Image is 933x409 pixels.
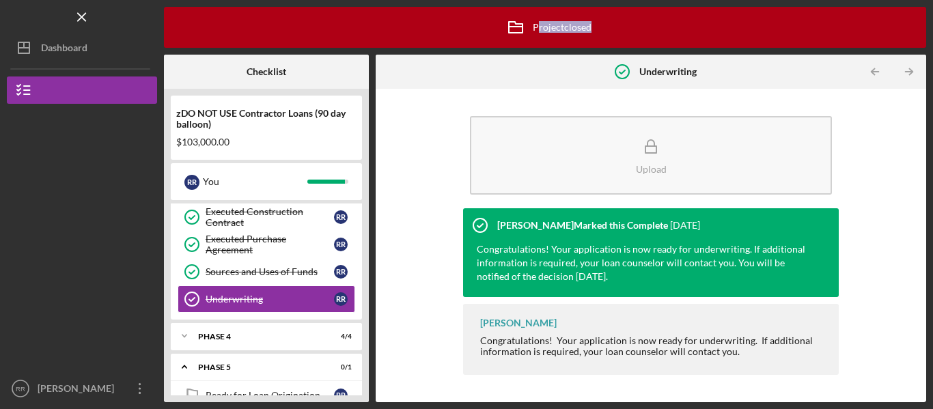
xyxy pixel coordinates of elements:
div: Underwriting [206,294,334,305]
div: Ready for Loan Origination [206,390,334,401]
div: Phase 4 [198,333,318,341]
b: Checklist [247,66,286,77]
a: Executed Construction ContractRR [178,203,355,231]
div: R R [184,175,199,190]
div: Congratulations! Your application is now ready for underwriting. If additional information is req... [463,242,825,297]
div: [PERSON_NAME] [480,318,557,328]
a: Executed Purchase AgreementRR [178,231,355,258]
div: R R [334,265,348,279]
div: Congratulations! Your application is now ready for underwriting. If additional information is req... [480,335,825,379]
time: 2022-05-06 21:47 [670,220,700,231]
button: Dashboard [7,34,157,61]
div: R R [334,238,348,251]
div: $103,000.00 [176,137,357,147]
div: Phase 5 [198,363,318,371]
button: Upload [470,116,832,195]
b: Underwriting [639,66,697,77]
div: zDO NOT USE Contractor Loans (90 day balloon) [176,108,357,130]
a: UnderwritingRR [178,285,355,313]
text: RR [16,385,25,393]
div: Upload [636,164,667,174]
button: RR[PERSON_NAME] [7,375,157,402]
div: Executed Purchase Agreement [206,234,334,255]
div: 0 / 1 [327,363,352,371]
div: 4 / 4 [327,333,352,341]
div: [PERSON_NAME] Marked this Complete [497,220,668,231]
a: Sources and Uses of FundsRR [178,258,355,285]
div: Executed Construction Contract [206,206,334,228]
div: Sources and Uses of Funds [206,266,334,277]
div: [PERSON_NAME] [34,375,123,406]
div: R R [334,389,348,402]
div: R R [334,210,348,224]
div: Project closed [499,10,591,44]
div: R R [334,292,348,306]
div: You [203,170,307,193]
a: Ready for Loan OriginationRR [178,382,355,409]
div: Dashboard [41,34,87,65]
